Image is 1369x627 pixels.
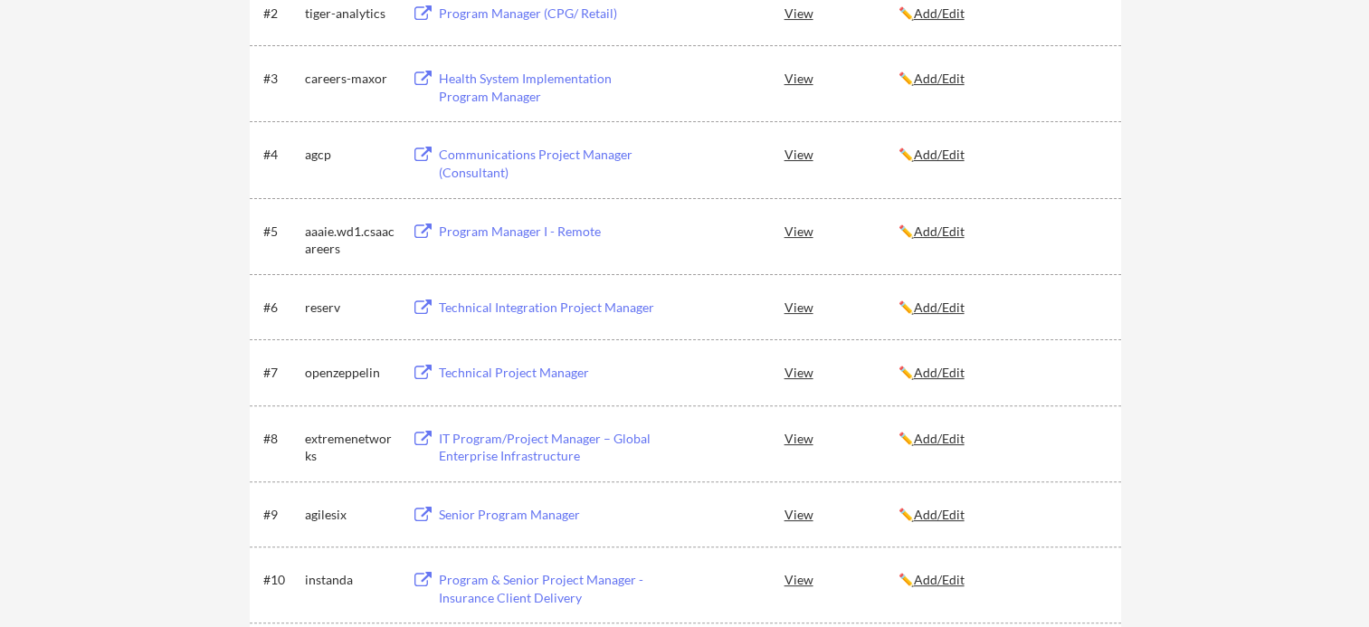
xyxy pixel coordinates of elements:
[305,430,395,465] div: extremenetworks
[914,507,965,522] u: Add/Edit
[784,498,898,530] div: View
[898,223,1105,241] div: ✏️
[914,5,965,21] u: Add/Edit
[439,506,663,524] div: Senior Program Manager
[914,431,965,446] u: Add/Edit
[263,571,299,589] div: #10
[305,506,395,524] div: agilesix
[784,138,898,170] div: View
[784,563,898,595] div: View
[784,422,898,454] div: View
[263,430,299,448] div: #8
[914,365,965,380] u: Add/Edit
[439,223,663,241] div: Program Manager I - Remote
[263,364,299,382] div: #7
[439,5,663,23] div: Program Manager (CPG/ Retail)
[439,146,663,181] div: Communications Project Manager (Consultant)
[914,299,965,315] u: Add/Edit
[898,299,1105,317] div: ✏️
[898,430,1105,448] div: ✏️
[263,223,299,241] div: #5
[263,299,299,317] div: #6
[305,70,395,88] div: careers-maxor
[898,364,1105,382] div: ✏️
[439,299,663,317] div: Technical Integration Project Manager
[305,5,395,23] div: tiger-analytics
[305,223,395,258] div: aaaie.wd1.csaacareers
[898,5,1105,23] div: ✏️
[784,290,898,323] div: View
[263,5,299,23] div: #2
[914,147,965,162] u: Add/Edit
[305,571,395,589] div: instanda
[305,146,395,164] div: agcp
[439,571,663,606] div: Program & Senior Project Manager - Insurance Client Delivery
[784,356,898,388] div: View
[914,71,965,86] u: Add/Edit
[263,70,299,88] div: #3
[439,430,663,465] div: IT Program/Project Manager – Global Enterprise Infrastructure
[439,364,663,382] div: Technical Project Manager
[898,571,1105,589] div: ✏️
[305,299,395,317] div: reserv
[263,506,299,524] div: #9
[898,146,1105,164] div: ✏️
[784,214,898,247] div: View
[914,223,965,239] u: Add/Edit
[898,70,1105,88] div: ✏️
[305,364,395,382] div: openzeppelin
[784,62,898,94] div: View
[439,70,663,105] div: Health System Implementation Program Manager
[263,146,299,164] div: #4
[914,572,965,587] u: Add/Edit
[898,506,1105,524] div: ✏️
